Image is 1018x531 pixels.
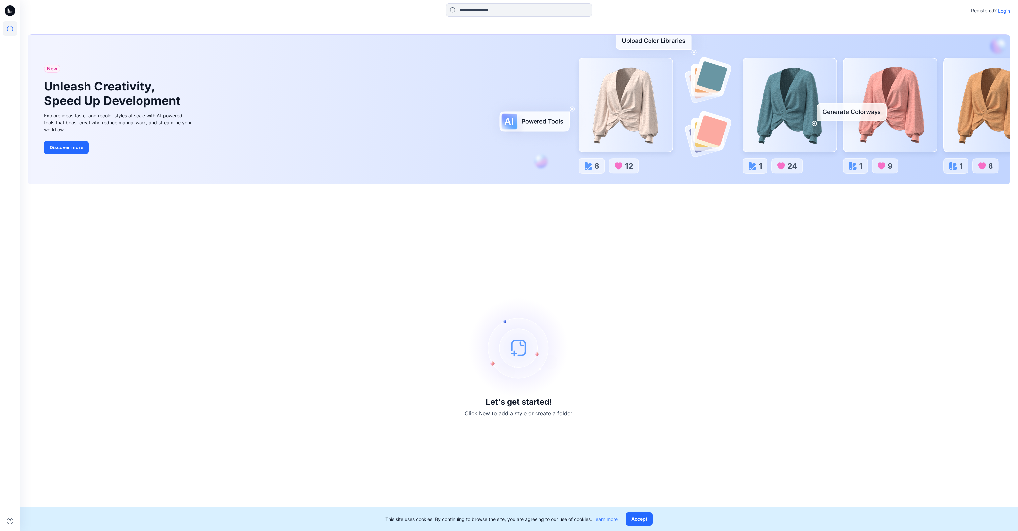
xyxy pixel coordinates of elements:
[44,141,193,154] a: Discover more
[486,397,552,407] h3: Let's get started!
[385,516,618,523] p: This site uses cookies. By continuing to browse the site, you are agreeing to our use of cookies.
[626,512,653,526] button: Accept
[44,141,89,154] button: Discover more
[971,7,997,15] p: Registered?
[998,7,1010,14] p: Login
[47,65,57,73] span: New
[44,79,183,108] h1: Unleash Creativity, Speed Up Development
[44,112,193,133] div: Explore ideas faster and recolor styles at scale with AI-powered tools that boost creativity, red...
[465,409,573,417] p: Click New to add a style or create a folder.
[593,516,618,522] a: Learn more
[469,298,569,397] img: empty-state-image.svg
